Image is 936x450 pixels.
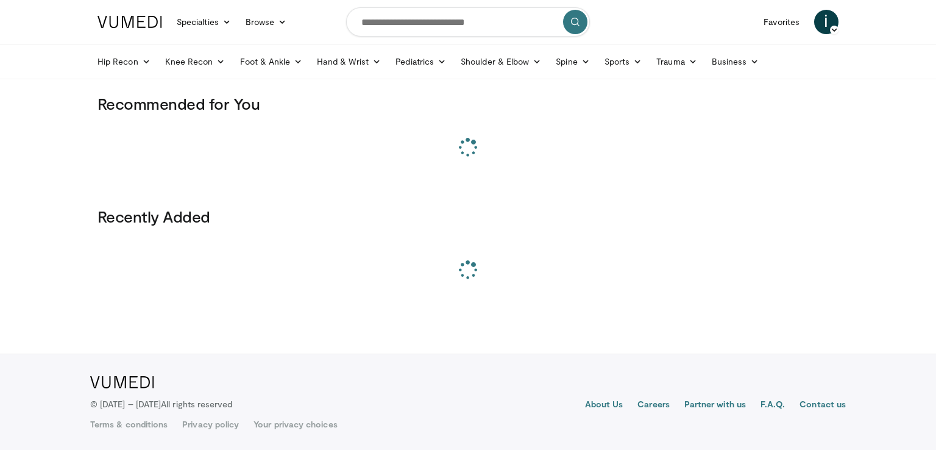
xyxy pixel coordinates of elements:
img: VuMedi Logo [90,376,154,388]
a: Your privacy choices [253,418,337,430]
a: Business [704,49,767,74]
p: © [DATE] – [DATE] [90,398,233,410]
a: İ [814,10,838,34]
input: Search topics, interventions [346,7,590,37]
a: Browse [238,10,294,34]
a: Specialties [169,10,238,34]
a: About Us [585,398,623,413]
a: F.A.Q. [760,398,785,413]
a: Hand & Wrist [310,49,388,74]
a: Sports [597,49,650,74]
a: Shoulder & Elbow [453,49,548,74]
a: Privacy policy [182,418,239,430]
a: Trauma [649,49,704,74]
a: Foot & Ankle [233,49,310,74]
h3: Recently Added [97,207,838,226]
a: Favorites [756,10,807,34]
a: Hip Recon [90,49,158,74]
a: Careers [637,398,670,413]
a: Knee Recon [158,49,233,74]
a: Spine [548,49,597,74]
a: Pediatrics [388,49,453,74]
a: Terms & conditions [90,418,168,430]
span: All rights reserved [161,399,232,409]
a: Partner with us [684,398,746,413]
img: VuMedi Logo [97,16,162,28]
h3: Recommended for You [97,94,838,113]
a: Contact us [799,398,846,413]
